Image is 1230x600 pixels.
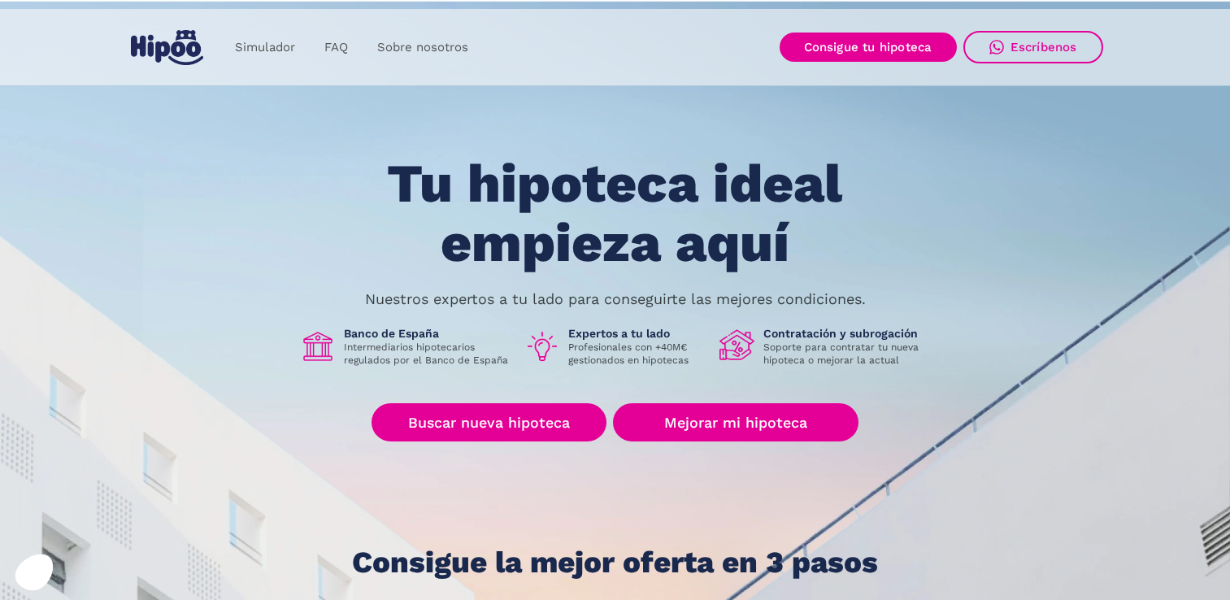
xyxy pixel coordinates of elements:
a: Consigue tu hipoteca [780,33,957,62]
h1: Tu hipoteca ideal empieza aquí [306,154,923,272]
a: Buscar nueva hipoteca [372,403,606,441]
p: Profesionales con +40M€ gestionados en hipotecas [568,341,706,367]
h1: Contratación y subrogación [763,326,931,341]
a: Escríbenos [963,31,1103,63]
h1: Expertos a tu lado [568,326,706,341]
p: Nuestros expertos a tu lado para conseguirte las mejores condiciones. [365,293,866,306]
a: Sobre nosotros [363,32,483,63]
div: Escríbenos [1011,40,1077,54]
p: Intermediarios hipotecarios regulados por el Banco de España [344,341,511,367]
a: home [128,24,207,72]
a: Simulador [220,32,310,63]
a: Mejorar mi hipoteca [613,403,858,441]
h1: Consigue la mejor oferta en 3 pasos [352,546,878,579]
a: FAQ [310,32,363,63]
h1: Banco de España [344,326,511,341]
p: Soporte para contratar tu nueva hipoteca o mejorar la actual [763,341,931,367]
